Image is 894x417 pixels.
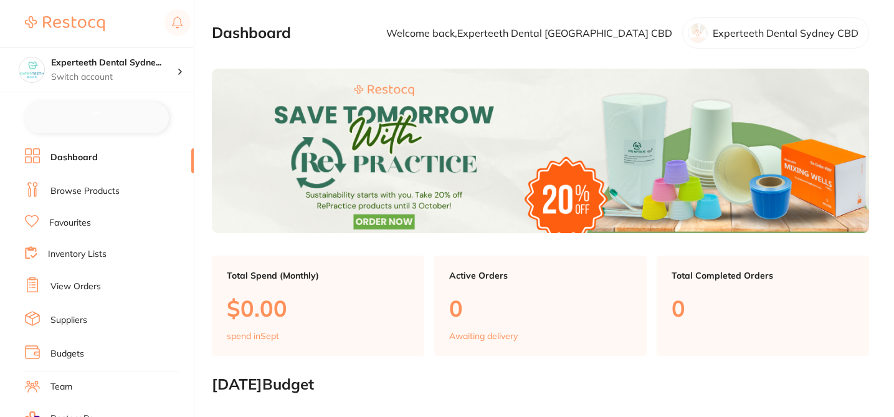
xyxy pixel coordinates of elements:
[449,295,632,321] p: 0
[50,314,87,327] a: Suppliers
[227,295,409,321] p: $0.00
[50,381,72,393] a: Team
[49,217,91,229] a: Favourites
[50,280,101,293] a: View Orders
[449,331,518,341] p: Awaiting delivery
[449,271,632,280] p: Active Orders
[50,185,120,198] a: Browse Products
[657,256,869,357] a: Total Completed Orders0
[672,295,854,321] p: 0
[212,256,424,357] a: Total Spend (Monthly)$0.00spend inSept
[25,16,105,31] img: Restocq Logo
[212,376,869,393] h2: [DATE] Budget
[386,27,672,39] p: Welcome back, Experteeth Dental [GEOGRAPHIC_DATA] CBD
[227,271,409,280] p: Total Spend (Monthly)
[51,57,177,69] h4: Experteeth Dental Sydney CBD
[51,71,177,84] p: Switch account
[48,248,107,261] a: Inventory Lists
[19,57,44,82] img: Experteeth Dental Sydney CBD
[713,27,858,39] p: Experteeth Dental Sydney CBD
[227,331,279,341] p: spend in Sept
[434,256,647,357] a: Active Orders0Awaiting delivery
[25,9,105,38] a: Restocq Logo
[672,271,854,280] p: Total Completed Orders
[212,69,869,233] img: Dashboard
[50,348,84,360] a: Budgets
[212,24,291,42] h2: Dashboard
[50,151,98,164] a: Dashboard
